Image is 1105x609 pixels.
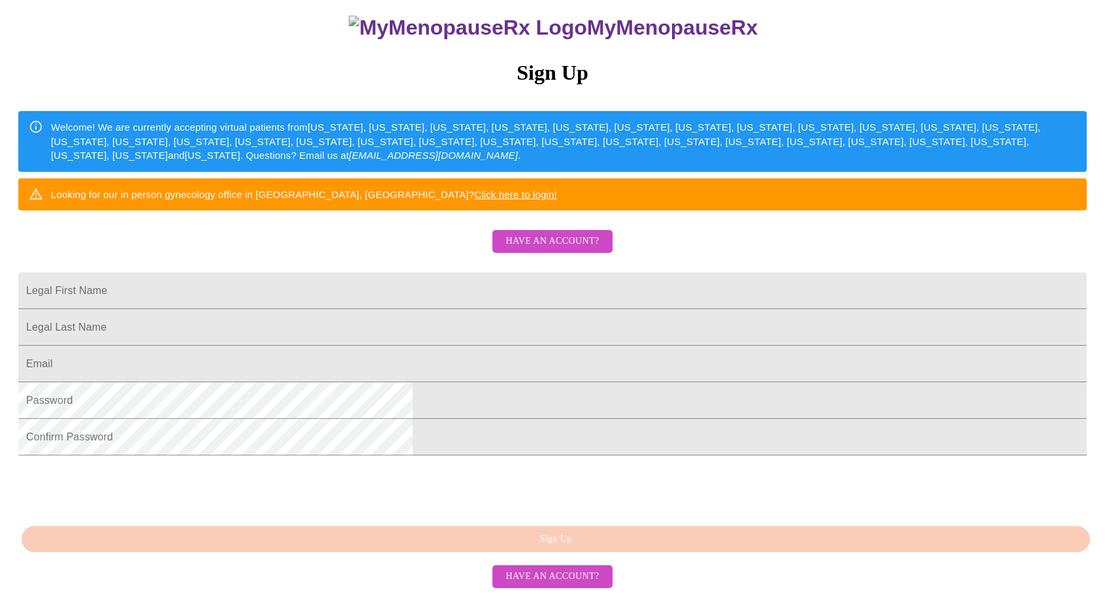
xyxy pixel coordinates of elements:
[505,568,599,585] span: Have an account?
[51,182,557,206] div: Looking for our in person gynecology office in [GEOGRAPHIC_DATA], [GEOGRAPHIC_DATA]?
[489,570,615,581] a: Have an account?
[18,61,1087,85] h3: Sign Up
[349,16,586,40] img: MyMenopauseRx Logo
[505,233,599,250] span: Have an account?
[489,244,615,255] a: Have an account?
[51,115,1076,167] div: Welcome! We are currently accepting virtual patients from [US_STATE], [US_STATE], [US_STATE], [US...
[474,189,557,200] a: Click here to login!
[492,230,612,253] button: Have an account?
[349,150,518,161] em: [EMAIL_ADDRESS][DOMAIN_NAME]
[18,462,217,513] iframe: reCAPTCHA
[20,16,1087,40] h3: MyMenopauseRx
[492,565,612,588] button: Have an account?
